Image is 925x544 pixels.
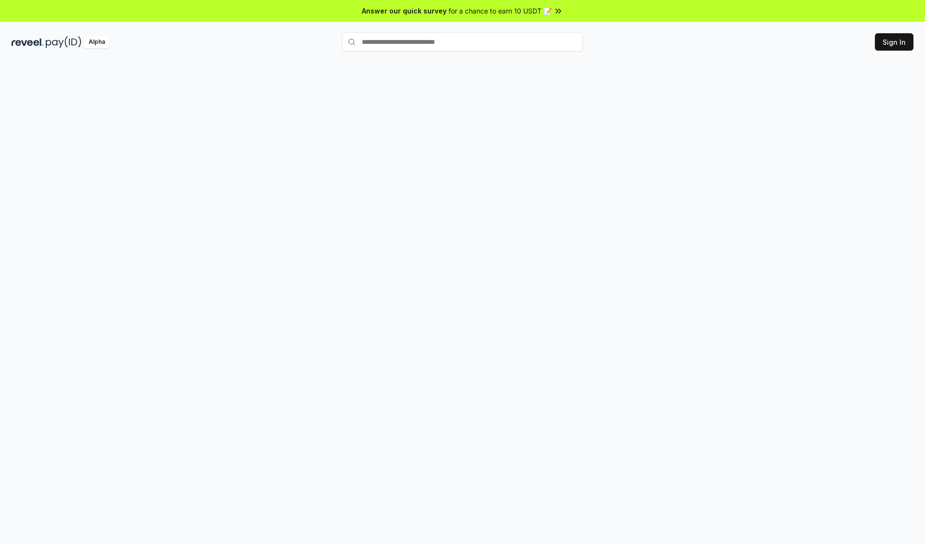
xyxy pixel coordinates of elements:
img: reveel_dark [12,36,44,48]
div: Alpha [83,36,110,48]
span: Answer our quick survey [362,6,447,16]
span: for a chance to earn 10 USDT 📝 [449,6,552,16]
button: Sign In [875,33,913,51]
img: pay_id [46,36,81,48]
